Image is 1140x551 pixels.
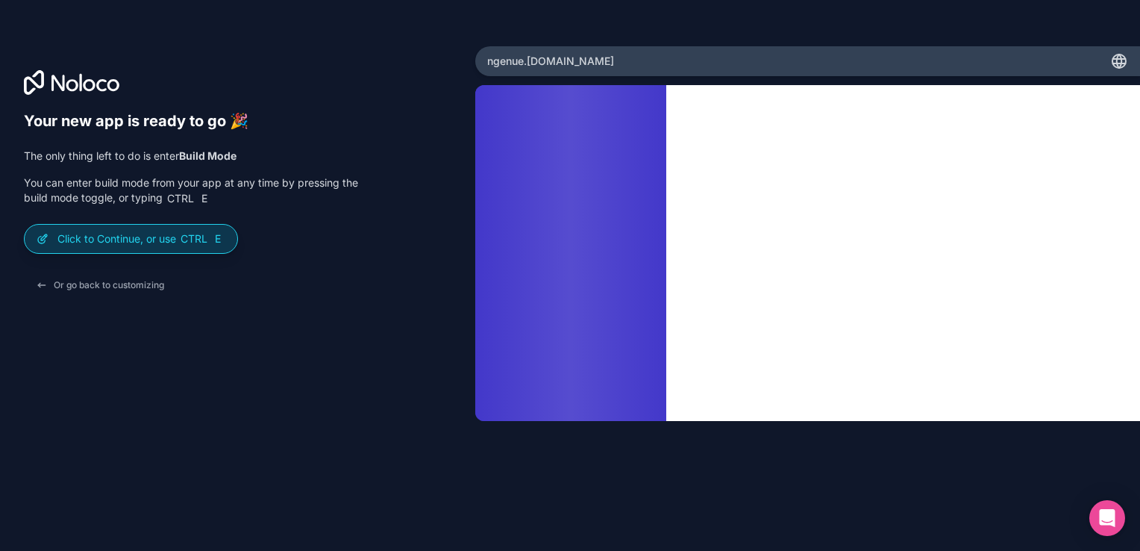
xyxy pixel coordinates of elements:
span: ngenue .[DOMAIN_NAME] [487,54,614,69]
strong: Build Mode [179,149,237,162]
span: E [198,193,210,205]
p: Click to Continue, or use [57,231,225,246]
button: Or go back to customizing [24,272,176,299]
h6: Your new app is ready to go 🎉 [24,112,358,131]
p: You can enter build mode from your app at any time by pressing the build mode toggle, or typing [24,175,358,206]
p: The only thing left to do is enter [24,149,358,164]
span: Ctrl [179,232,209,246]
div: Open Intercom Messenger [1089,500,1125,536]
span: Ctrl [166,192,195,205]
span: E [212,233,224,245]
